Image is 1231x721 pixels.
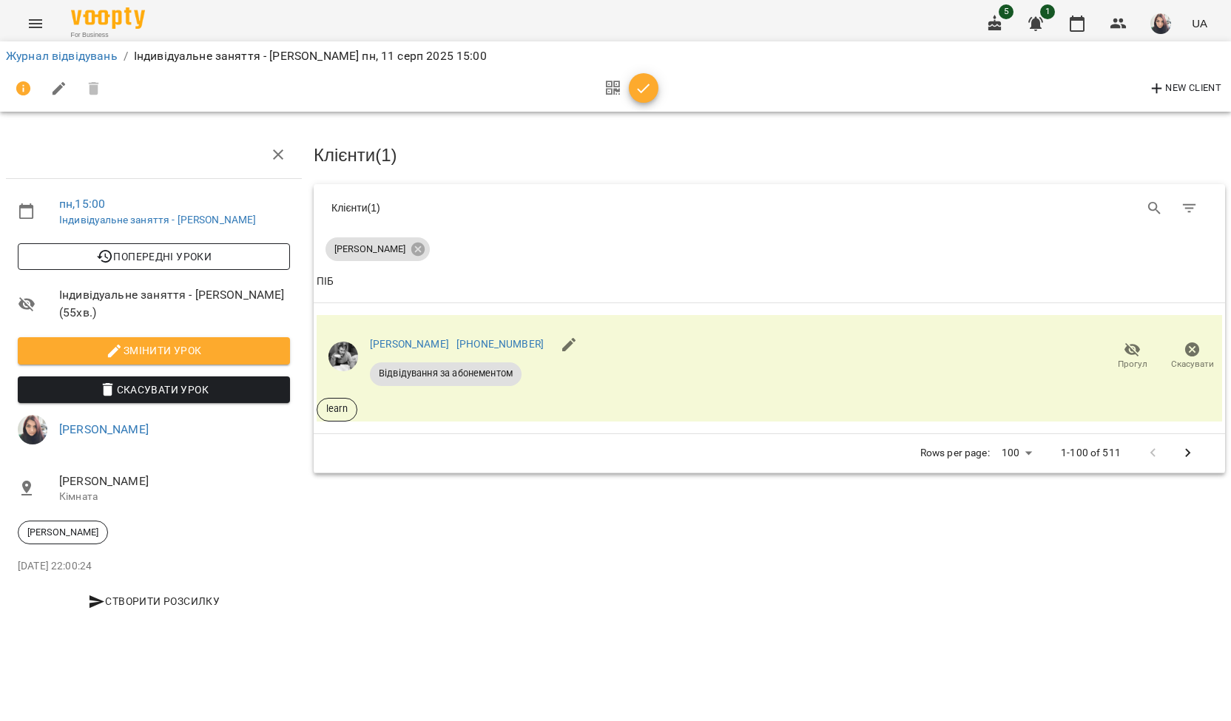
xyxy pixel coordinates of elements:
span: For Business [71,30,145,40]
button: Скасувати [1162,336,1222,377]
span: Створити розсилку [24,592,284,610]
p: [DATE] 22:00:24 [18,559,290,574]
span: Скасувати [1171,358,1214,370]
a: [PERSON_NAME] [370,338,449,350]
span: learn [317,402,357,416]
span: [PERSON_NAME] [18,526,107,539]
span: [PERSON_NAME] [326,243,414,256]
span: Змінити урок [30,342,278,359]
span: 5 [999,4,1014,19]
div: [PERSON_NAME] [326,237,430,261]
button: New Client [1144,77,1225,101]
div: 100 [996,442,1037,464]
img: Voopty Logo [71,7,145,29]
p: Кімната [59,490,290,504]
li: / [124,47,128,65]
a: [PHONE_NUMBER] [456,338,544,350]
span: New Client [1148,80,1221,98]
span: Прогул [1118,358,1147,370]
div: Клієнти ( 1 ) [331,200,758,215]
span: ПІБ [317,273,1222,291]
div: ПІБ [317,273,334,291]
img: ae8a6a10eaa9a45c2dccd00dbba7288e.jpg [18,415,47,444]
button: Змінити урок [18,337,290,364]
div: Sort [317,273,334,291]
a: Індивідуальне заняття - [PERSON_NAME] [59,214,256,226]
div: Table Toolbar [314,184,1225,231]
img: ae8a6a10eaa9a45c2dccd00dbba7288e.jpg [1150,13,1171,34]
button: Menu [18,6,53,41]
nav: breadcrumb [6,47,1225,65]
p: Rows per page: [920,446,990,461]
button: UA [1186,10,1213,37]
button: Попередні уроки [18,243,290,270]
span: Відвідування за абонементом [370,367,522,380]
img: 94be38973eeee4536467bf527ecf4797.jpg [328,342,358,371]
button: Фільтр [1172,191,1207,226]
h3: Клієнти ( 1 ) [314,146,1225,165]
a: пн , 15:00 [59,197,105,211]
span: 1 [1040,4,1055,19]
button: Скасувати Урок [18,376,290,403]
span: Попередні уроки [30,248,278,265]
p: 1-100 of 511 [1061,446,1121,461]
span: Скасувати Урок [30,381,278,399]
p: Індивідуальне заняття - [PERSON_NAME] пн, 11 серп 2025 15:00 [134,47,487,65]
a: [PERSON_NAME] [59,422,149,436]
button: Next Page [1170,436,1206,471]
a: Журнал відвідувань [6,49,118,63]
button: Створити розсилку [18,588,290,615]
span: [PERSON_NAME] [59,473,290,490]
button: Прогул [1102,336,1162,377]
button: Search [1137,191,1173,226]
span: UA [1192,16,1207,31]
div: [PERSON_NAME] [18,521,108,544]
span: Індивідуальне заняття - [PERSON_NAME] ( 55 хв. ) [59,286,290,321]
